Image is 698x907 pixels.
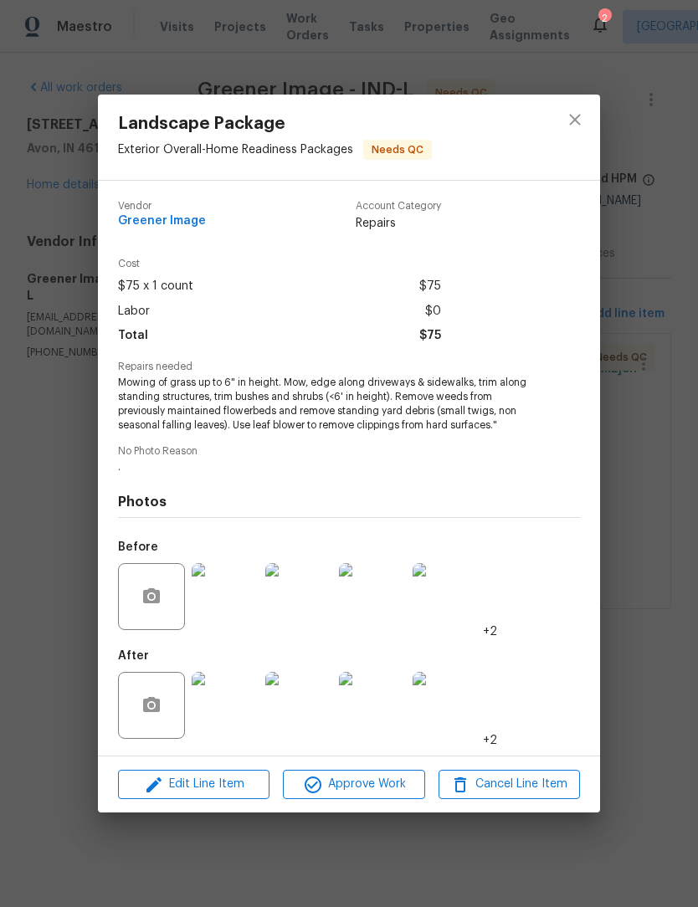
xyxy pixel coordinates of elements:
[118,300,150,324] span: Labor
[118,494,580,510] h4: Photos
[419,274,441,299] span: $75
[118,274,193,299] span: $75 x 1 count
[118,446,580,457] span: No Photo Reason
[118,201,206,212] span: Vendor
[118,215,206,228] span: Greener Image
[365,141,430,158] span: Needs QC
[356,201,441,212] span: Account Category
[483,623,497,640] span: +2
[444,774,575,795] span: Cancel Line Item
[118,259,441,269] span: Cost
[118,770,269,799] button: Edit Line Item
[118,541,158,553] h5: Before
[118,361,580,372] span: Repairs needed
[283,770,424,799] button: Approve Work
[356,215,441,232] span: Repairs
[439,770,580,799] button: Cancel Line Item
[288,774,419,795] span: Approve Work
[118,144,353,156] span: Exterior Overall - Home Readiness Packages
[118,115,432,133] span: Landscape Package
[118,650,149,662] h5: After
[555,100,595,140] button: close
[123,774,264,795] span: Edit Line Item
[419,324,441,348] span: $75
[483,732,497,749] span: +2
[118,376,534,432] span: Mowing of grass up to 6" in height. Mow, edge along driveways & sidewalks, trim along standing st...
[598,10,610,27] div: 2
[425,300,441,324] span: $0
[118,324,148,348] span: Total
[118,460,534,474] span: .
